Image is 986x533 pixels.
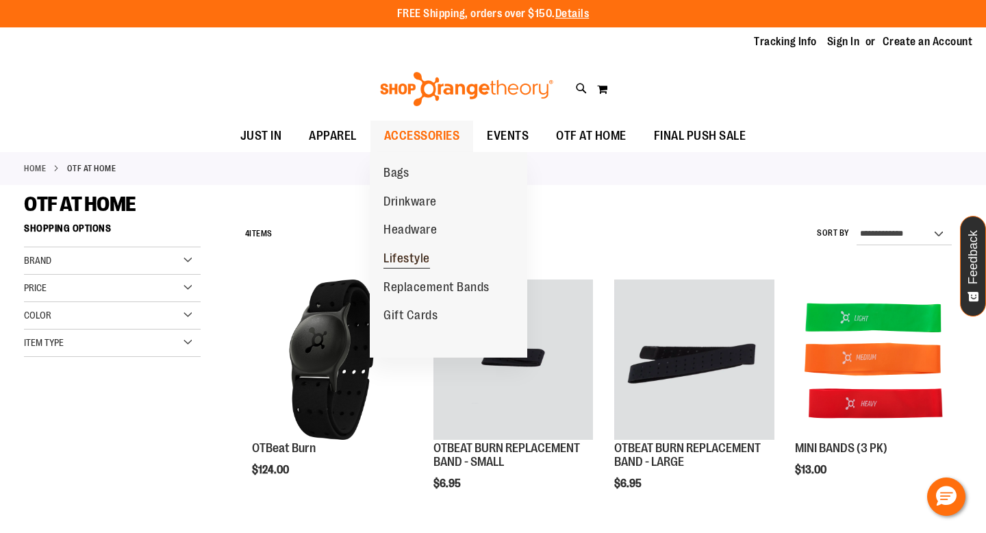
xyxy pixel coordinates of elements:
[245,229,250,238] span: 4
[383,251,430,269] span: Lifestyle
[640,121,760,152] a: FINAL PUSH SALE
[383,280,490,297] span: Replacement Bands
[795,280,955,440] img: MINI BANDS (3 PK)
[607,273,781,524] div: product
[378,72,555,106] img: Shop Orangetheory
[542,121,640,151] a: OTF AT HOME
[252,441,316,455] a: OTBeat Burn
[433,280,594,440] img: OTBEAT BURN REPLACEMENT BAND - SMALL
[427,273,601,524] div: product
[383,223,437,240] span: Headware
[24,193,136,216] span: OTF AT HOME
[252,464,291,476] span: $124.00
[24,162,46,175] a: Home
[227,121,296,152] a: JUST IN
[795,441,887,455] a: MINI BANDS (3 PK)
[433,478,463,490] span: $6.95
[795,464,829,476] span: $13.00
[817,227,850,239] label: Sort By
[370,152,527,358] ul: ACCESSORIES
[788,273,962,511] div: product
[433,441,580,469] a: OTBEAT BURN REPLACEMENT BAND - SMALL
[883,34,973,49] a: Create an Account
[252,280,412,440] img: Main view of OTBeat Burn 6.0-C
[383,166,409,183] span: Bags
[487,121,529,151] span: EVENTS
[370,216,451,245] a: Headware
[24,282,47,293] span: Price
[252,280,412,442] a: Main view of OTBeat Burn 6.0-C
[614,478,644,490] span: $6.95
[473,121,542,152] a: EVENTS
[433,280,594,442] a: OTBEAT BURN REPLACEMENT BAND - SMALL
[384,121,460,151] span: ACCESSORIES
[24,255,51,266] span: Brand
[24,337,64,348] span: Item Type
[24,216,201,247] strong: Shopping Options
[614,280,774,440] img: OTBEAT BURN REPLACEMENT BAND - LARGE
[370,159,422,188] a: Bags
[960,216,986,317] button: Feedback - Show survey
[67,162,116,175] strong: OTF AT HOME
[927,478,965,516] button: Hello, have a question? Let’s chat.
[370,273,503,302] a: Replacement Bands
[383,308,438,325] span: Gift Cards
[383,195,437,212] span: Drinkware
[795,280,955,442] a: MINI BANDS (3 PK)
[240,121,282,151] span: JUST IN
[614,280,774,442] a: OTBEAT BURN REPLACEMENT BAND - LARGE
[24,310,51,321] span: Color
[295,121,370,152] a: APPAREL
[245,273,419,511] div: product
[967,230,980,284] span: Feedback
[245,223,273,245] h2: Items
[370,301,451,330] a: Gift Cards
[614,441,761,469] a: OTBEAT BURN REPLACEMENT BAND - LARGE
[370,245,444,273] a: Lifestyle
[397,6,590,22] p: FREE Shipping, orders over $150.
[309,121,357,151] span: APPAREL
[754,34,817,49] a: Tracking Info
[370,188,451,216] a: Drinkware
[370,121,474,152] a: ACCESSORIES
[654,121,746,151] span: FINAL PUSH SALE
[555,8,590,20] a: Details
[556,121,627,151] span: OTF AT HOME
[827,34,860,49] a: Sign In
